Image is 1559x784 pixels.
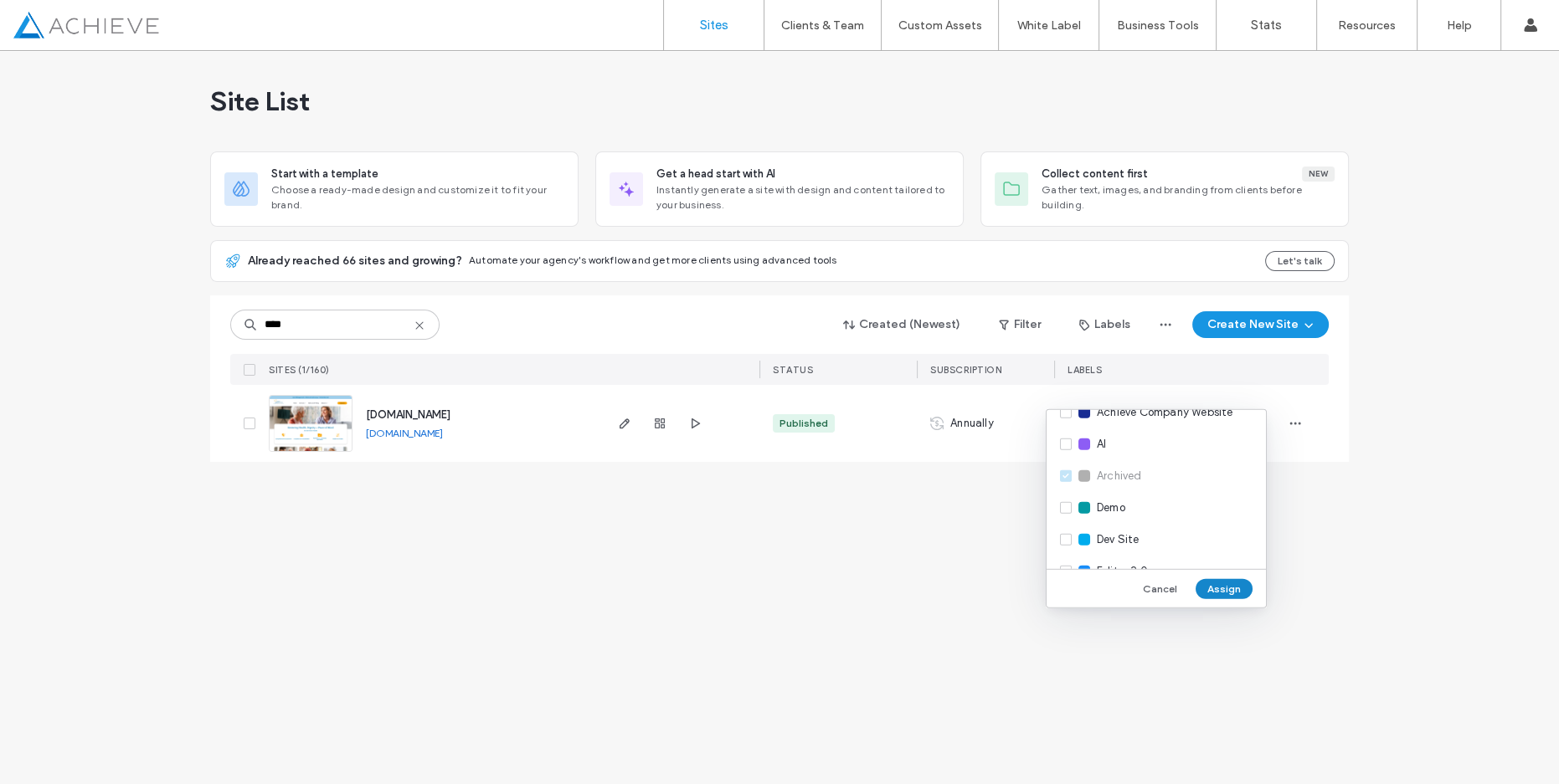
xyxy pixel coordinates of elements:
span: SUBSCRIPTION [930,364,1001,376]
span: Demo [1097,500,1125,516]
label: Sites [700,18,728,33]
label: Business Tools [1117,18,1199,33]
span: Instantly generate a site with design and content tailored to your business. [656,182,949,213]
div: New [1302,167,1335,182]
button: Assign [1196,578,1253,598]
a: [DOMAIN_NAME] [366,408,450,421]
span: Already reached 66 sites and growing? [248,253,462,269]
span: Dev Site [1097,531,1140,548]
span: Automate your agency's workflow and get more clients using advanced tools [469,254,837,266]
span: Site List [210,85,310,118]
button: Create New Site [1192,311,1329,338]
label: White Label [1017,18,1081,33]
span: AI [1097,436,1106,453]
button: Let's talk [1265,251,1335,271]
span: Choose a ready-made design and customize it to fit your brand. [271,182,564,213]
span: SITES (1/160) [269,364,330,376]
label: Stats [1251,18,1282,33]
label: Custom Assets [898,18,982,33]
button: Cancel [1131,578,1189,598]
label: Resources [1338,18,1396,33]
button: Labels [1064,311,1145,338]
span: Help [38,12,72,27]
span: Collect content first [1042,166,1148,182]
span: Get a head start with AI [656,166,775,182]
span: LABELS [1068,364,1102,376]
span: Gather text, images, and branding from clients before building. [1042,182,1335,213]
a: [DOMAIN_NAME] [366,427,443,439]
label: Help [1447,18,1472,33]
div: Get a head start with AIInstantly generate a site with design and content tailored to your business. [595,151,964,227]
span: STATUS [773,364,813,376]
button: Created (Newest) [829,311,975,338]
div: Published [779,416,828,431]
div: Collect content firstNewGather text, images, and branding from clients before building. [980,151,1349,227]
span: Annually [950,415,994,432]
span: Achieve Company Website [1097,404,1233,421]
label: Clients & Team [781,18,864,33]
span: Editor 2.0 [1097,563,1148,580]
div: Start with a templateChoose a ready-made design and customize it to fit your brand. [210,151,579,227]
button: Filter [982,311,1057,338]
span: Start with a template [271,166,378,182]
